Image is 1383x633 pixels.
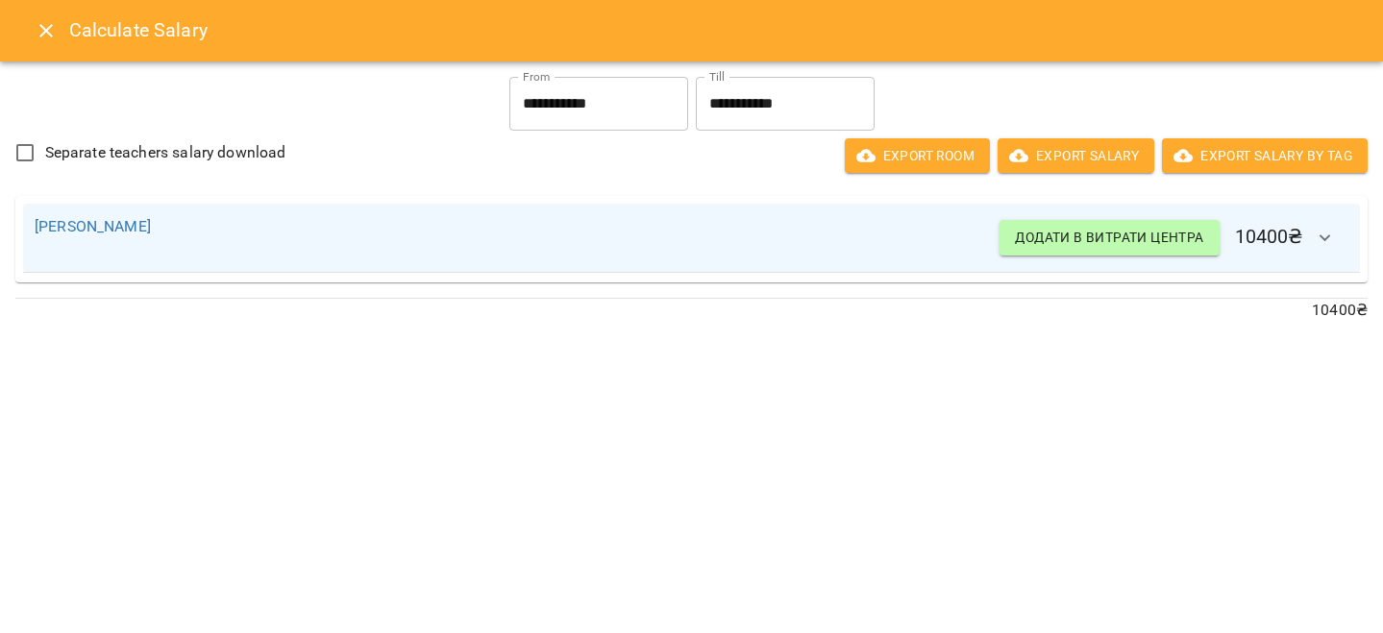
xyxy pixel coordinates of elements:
span: Separate teachers salary download [45,141,286,164]
span: Додати в витрати центра [1015,226,1203,249]
button: Close [23,8,69,54]
span: Export room [860,144,975,167]
a: [PERSON_NAME] [35,217,151,235]
p: 10400 ₴ [15,299,1368,322]
h6: Calculate Salary [69,15,1360,45]
button: Export Salary by Tag [1162,138,1368,173]
h6: 10400 ₴ [1000,215,1348,261]
button: Export room [845,138,990,173]
span: Export Salary [1013,144,1139,167]
span: Export Salary by Tag [1177,144,1352,167]
button: Додати в витрати центра [1000,220,1219,255]
button: Export Salary [998,138,1154,173]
